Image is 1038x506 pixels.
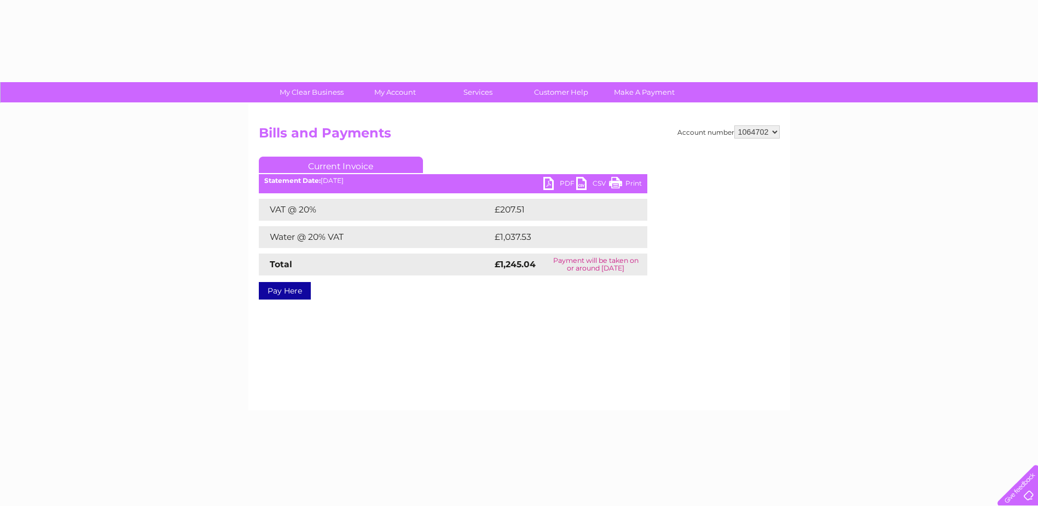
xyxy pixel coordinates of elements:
a: Services [433,82,523,102]
a: My Account [350,82,440,102]
a: CSV [576,177,609,193]
strong: £1,245.04 [495,259,536,269]
td: £1,037.53 [492,226,629,248]
a: Customer Help [516,82,606,102]
a: PDF [543,177,576,193]
a: Current Invoice [259,157,423,173]
a: Pay Here [259,282,311,300]
td: Payment will be taken on or around [DATE] [544,254,647,275]
td: £207.51 [492,199,627,221]
h2: Bills and Payments [259,125,780,146]
a: Print [609,177,642,193]
td: VAT @ 20% [259,199,492,221]
div: [DATE] [259,177,647,185]
td: Water @ 20% VAT [259,226,492,248]
strong: Total [270,259,292,269]
div: Account number [677,125,780,139]
b: Statement Date: [264,176,321,185]
a: My Clear Business [266,82,357,102]
a: Make A Payment [599,82,689,102]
